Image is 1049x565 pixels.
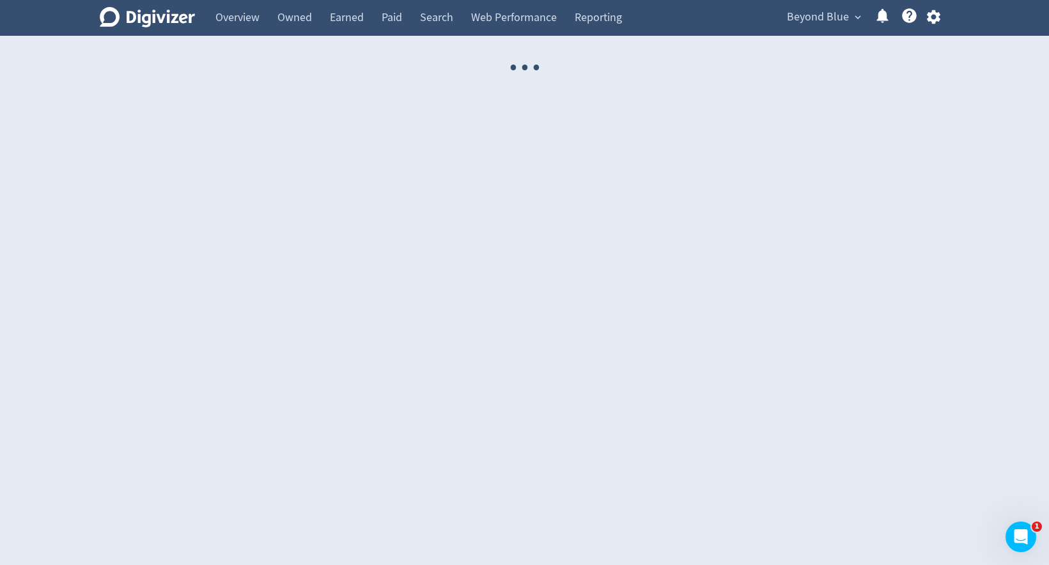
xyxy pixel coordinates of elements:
span: · [531,36,542,100]
button: Beyond Blue [782,7,864,27]
span: · [508,36,519,100]
span: · [519,36,531,100]
span: 1 [1032,522,1042,532]
span: expand_more [852,12,864,23]
span: Beyond Blue [787,7,849,27]
iframe: Intercom live chat [1006,522,1036,552]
